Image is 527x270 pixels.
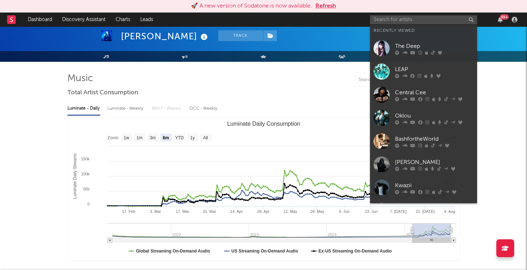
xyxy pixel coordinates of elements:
text: 26. May [310,209,324,214]
text: Zoom [107,135,118,140]
a: Charts [111,12,135,27]
text: 6m [163,135,169,140]
a: Leads [135,12,158,27]
div: LEAP [395,65,473,74]
input: Search for artists [370,15,477,24]
div: [PERSON_NAME] [395,158,473,166]
div: 99 + [500,14,509,20]
a: The Deep [370,37,477,60]
text: 31. Mar [203,209,216,214]
text: 100k [81,172,90,176]
text: 4. Aug [444,209,455,214]
div: Kwazii [395,181,473,190]
div: [PERSON_NAME] [121,30,209,42]
div: Recently Viewed [374,26,473,35]
text: 150k [81,157,90,161]
text: 17. Mar [176,209,189,214]
text: 0 [87,202,89,206]
text: Luminate Daily Consumption [227,121,300,127]
svg: Luminate Daily Consumption [68,118,460,261]
text: 1y [190,135,195,140]
button: 99+ [498,17,503,22]
text: Global Streaming On-Demand Audio [136,249,210,254]
text: 17. Feb [122,209,135,214]
span: Total Artist Consumption [67,89,138,97]
text: 1m [136,135,142,140]
text: 9. Jun [339,209,349,214]
text: 7. [DATE] [390,209,406,214]
text: YTD [175,135,183,140]
a: [PERSON_NAME] [370,199,477,222]
div: Luminate - Weekly [107,102,145,115]
a: Discovery Assistant [57,12,111,27]
a: Oklou [370,106,477,130]
text: 3m [150,135,156,140]
text: 28. Apr [257,209,269,214]
text: 1w [123,135,129,140]
div: OCC - Weekly [189,102,218,115]
text: Ex-US Streaming On-Demand Audio [318,249,392,254]
div: The Deep [395,42,473,50]
div: BashfortheWorld [395,135,473,143]
div: Central Cee [395,88,473,97]
a: Kwazii [370,176,477,199]
div: 🚀 A new version of Sodatone is now available. [191,2,312,10]
div: Oklou [395,111,473,120]
a: Dashboard [23,12,57,27]
a: LEAP [370,60,477,83]
input: Search by song name or URL [355,77,430,83]
text: Luminate Daily Streams [72,153,77,199]
text: All [203,135,208,140]
text: 12. May [283,209,298,214]
text: 14. Apr [230,209,243,214]
a: Central Cee [370,83,477,106]
text: 50k [83,187,90,191]
text: 3. Mar [150,209,161,214]
button: Refresh [315,2,336,10]
button: Track [218,30,263,41]
a: [PERSON_NAME] [370,153,477,176]
text: 21. [DATE] [416,209,435,214]
text: 23. Jun [365,209,377,214]
text: US Streaming On-Demand Audio [231,249,298,254]
div: Luminate - Daily [67,102,100,115]
a: BashfortheWorld [370,130,477,153]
